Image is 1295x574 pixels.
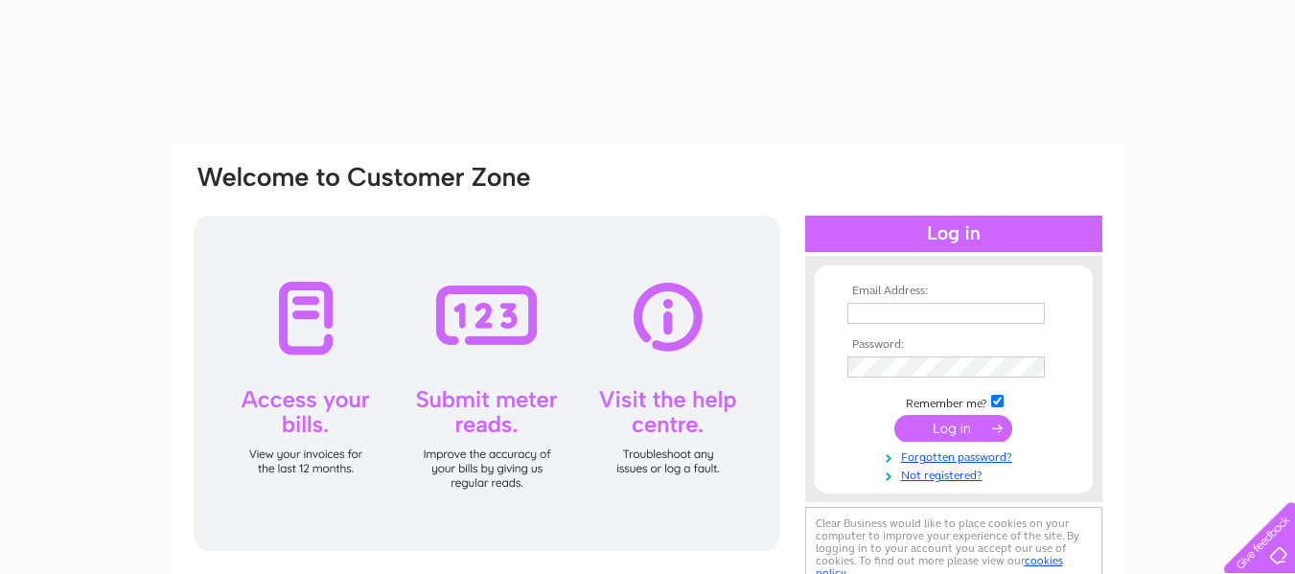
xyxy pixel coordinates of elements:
[847,465,1065,483] a: Not registered?
[843,338,1065,352] th: Password:
[894,415,1012,442] input: Submit
[847,447,1065,465] a: Forgotten password?
[843,392,1065,411] td: Remember me?
[843,285,1065,298] th: Email Address:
